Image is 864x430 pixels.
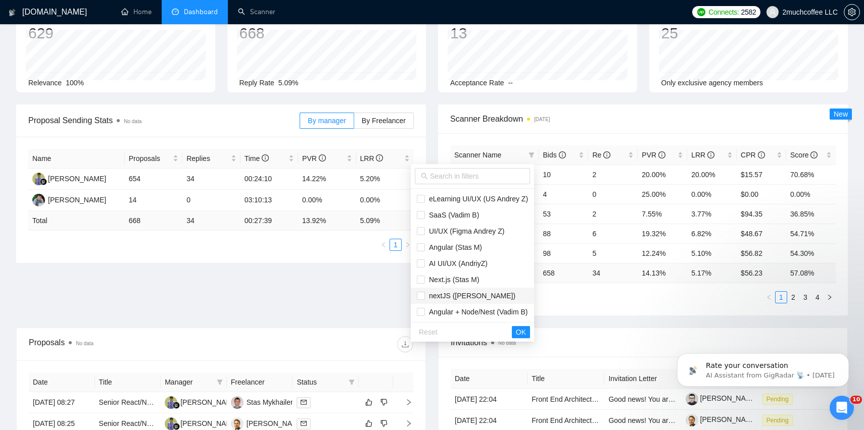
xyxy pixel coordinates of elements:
td: 34 [182,169,240,190]
li: 2 [787,291,799,303]
img: upwork-logo.png [697,8,705,16]
span: setting [844,8,859,16]
td: 0.00% [687,184,737,204]
li: Next Page [402,239,414,251]
td: 7.55% [638,204,687,224]
span: right [405,242,411,248]
span: filter [526,147,537,163]
span: Manager [165,377,213,388]
span: dislike [380,398,388,406]
button: like [363,417,375,429]
td: 00:27:39 [241,211,298,231]
td: 668 [125,211,182,231]
a: 1 [776,292,787,303]
th: Proposals [125,149,182,169]
span: Connects: [708,7,739,18]
span: SaaS (Vadim B) [425,211,479,219]
span: info-circle [658,151,665,158]
td: 6.82% [687,224,737,243]
li: Previous Page [763,291,775,303]
td: 14.13 % [638,263,687,283]
button: left [763,291,775,303]
span: info-circle [707,151,714,158]
a: searchScanner [238,8,275,16]
span: 10 [850,396,862,404]
span: left [766,294,772,300]
button: dislike [378,396,390,408]
a: AD[PERSON_NAME] [165,419,238,427]
button: setting [844,4,860,20]
span: UI/UX (Figma Andrey Z) [425,227,504,235]
button: right [402,239,414,251]
span: 100% [66,79,84,87]
a: DM[PERSON_NAME] [32,195,106,203]
td: Front End Architect / Angula Expert for Healthcare AI Platform [527,389,604,410]
img: VB [231,417,244,430]
span: Scanner Breakdown [450,113,836,125]
span: 5.09% [278,79,299,87]
td: Total [28,211,125,231]
span: right [397,420,412,427]
li: 3 [799,291,811,303]
span: right [827,294,833,300]
td: 03:10:13 [241,190,298,211]
span: eLearning UI/UX (US Andrey Z) [425,195,528,203]
a: [PERSON_NAME] [686,415,758,423]
td: 5 [588,243,638,263]
button: OK [512,326,530,338]
span: right [397,399,412,406]
button: Reset [415,326,442,338]
td: 2 [588,165,638,184]
span: Next.js (Stas M) [425,276,479,284]
li: 1 [775,291,787,303]
td: 34 [182,211,240,231]
span: info-circle [376,154,383,162]
span: info-circle [603,151,610,158]
td: 20.00% [687,165,737,184]
button: download [397,336,413,352]
span: Pending [762,415,793,426]
input: Search in filters [430,171,524,182]
span: filter [347,374,357,390]
span: PVR [642,151,665,159]
li: 1 [390,239,402,251]
span: info-circle [262,154,269,162]
td: 2 [588,204,638,224]
span: AI UI/UX (AndriyZ) [425,259,488,267]
td: 654 [125,169,182,190]
span: Invitations [451,336,835,349]
img: AD [165,417,177,430]
td: 5.09 % [356,211,414,231]
a: Pending [762,416,797,424]
a: AD[PERSON_NAME] [165,398,238,406]
span: -- [508,79,513,87]
td: 88 [539,224,588,243]
span: dashboard [172,8,179,15]
div: [PERSON_NAME] [180,397,238,408]
a: Front End Architect / Angula Expert for Healthcare AI Platform [532,416,725,424]
td: 12.24% [638,243,687,263]
td: 5.17 % [687,263,737,283]
a: SMStas Mykhailenko [231,398,302,406]
span: LRR [691,151,714,159]
span: Reply Rate [239,79,274,87]
time: [DATE] [534,117,550,122]
span: like [365,398,372,406]
span: like [365,419,372,427]
span: New [834,110,848,118]
a: setting [844,8,860,16]
span: filter [215,374,225,390]
td: 36.85% [786,204,836,224]
td: 25.00% [638,184,687,204]
td: [DATE] 08:27 [29,392,95,413]
td: 98 [539,243,588,263]
td: $15.57 [737,165,786,184]
span: Proposals [129,153,171,164]
a: 4 [812,292,823,303]
td: $0.00 [737,184,786,204]
span: Score [790,151,818,159]
span: Status [297,377,345,388]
